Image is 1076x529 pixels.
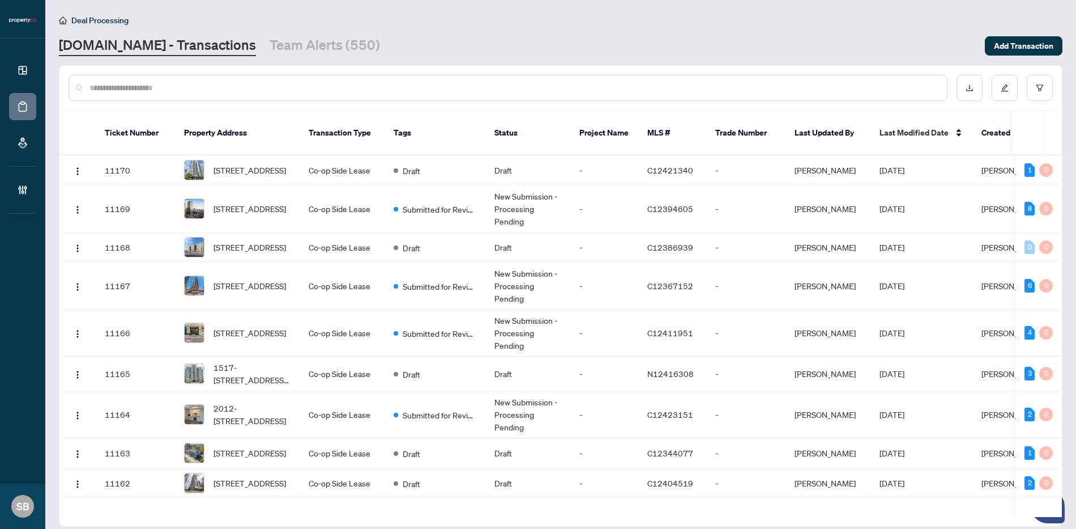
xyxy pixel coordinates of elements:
td: 11165 [96,357,175,391]
button: Logo [69,365,87,383]
td: - [570,263,638,310]
span: [DATE] [879,242,904,252]
img: thumbnail-img [185,405,204,424]
span: [STREET_ADDRESS] [214,447,286,459]
th: Transaction Type [300,111,385,155]
td: Draft [485,232,570,263]
span: [STREET_ADDRESS] [214,327,286,339]
td: Co-op Side Lease [300,232,385,263]
td: Co-op Side Lease [300,155,385,185]
td: 11170 [96,155,175,185]
td: - [706,263,785,310]
span: C12344077 [647,448,693,458]
span: [DATE] [879,165,904,175]
span: [PERSON_NAME] [981,409,1043,420]
td: - [570,310,638,357]
div: 6 [1024,279,1035,293]
img: thumbnail-img [185,473,204,493]
td: - [570,438,638,468]
div: 3 [1024,367,1035,380]
button: Logo [69,405,87,424]
span: [PERSON_NAME] [981,281,1043,291]
td: [PERSON_NAME] [785,468,870,498]
td: - [706,155,785,185]
img: Logo [73,480,82,489]
th: MLS # [638,111,706,155]
img: Logo [73,205,82,214]
button: Logo [69,238,87,256]
span: [DATE] [879,448,904,458]
img: thumbnail-img [185,199,204,218]
div: 2 [1024,408,1035,421]
td: Co-op Side Lease [300,391,385,438]
td: - [706,232,785,263]
td: 11166 [96,310,175,357]
img: thumbnail-img [185,443,204,463]
img: Logo [73,167,82,176]
div: 1 [1024,163,1035,177]
td: Co-op Side Lease [300,263,385,310]
span: [PERSON_NAME] [981,242,1043,252]
td: Draft [485,155,570,185]
td: - [706,185,785,232]
span: [DATE] [879,369,904,379]
td: [PERSON_NAME] [785,263,870,310]
td: - [570,232,638,263]
td: - [570,468,638,498]
span: Last Modified Date [879,126,949,139]
img: Logo [73,411,82,420]
span: C12404519 [647,478,693,488]
span: Draft [403,447,420,460]
span: [PERSON_NAME] [981,165,1043,175]
td: - [706,468,785,498]
span: Add Transaction [994,37,1053,55]
span: [PERSON_NAME] [981,328,1043,338]
img: Logo [73,244,82,253]
th: Last Modified Date [870,111,972,155]
a: Team Alerts (550) [270,36,380,56]
td: [PERSON_NAME] [785,357,870,391]
td: 11168 [96,232,175,263]
div: 0 [1039,279,1053,293]
img: Logo [73,282,82,291]
td: Co-op Side Lease [300,438,385,468]
td: New Submission - Processing Pending [485,391,570,438]
td: Draft [485,468,570,498]
div: 8 [1024,202,1035,215]
span: [STREET_ADDRESS] [214,164,286,176]
button: Logo [69,324,87,342]
img: thumbnail-img [185,238,204,257]
span: [DATE] [879,328,904,338]
span: C12421340 [647,165,693,175]
span: [DATE] [879,478,904,488]
img: thumbnail-img [185,160,204,180]
span: Submitted for Review [403,203,476,215]
span: [PERSON_NAME] [981,478,1043,488]
span: filter [1036,84,1044,92]
span: N12416308 [647,369,694,379]
button: filter [1027,75,1053,101]
td: - [706,438,785,468]
span: Draft [403,242,420,254]
button: Logo [69,444,87,462]
td: - [570,357,638,391]
td: [PERSON_NAME] [785,155,870,185]
td: Draft [485,438,570,468]
img: logo [9,17,36,24]
th: Trade Number [706,111,785,155]
span: home [59,16,67,24]
td: New Submission - Processing Pending [485,185,570,232]
span: [DATE] [879,281,904,291]
th: Property Address [175,111,300,155]
th: Last Updated By [785,111,870,155]
td: 11163 [96,438,175,468]
td: 11164 [96,391,175,438]
td: 11169 [96,185,175,232]
td: Co-op Side Lease [300,357,385,391]
span: [DATE] [879,204,904,214]
button: Logo [69,474,87,492]
img: thumbnail-img [185,323,204,342]
span: C12367152 [647,281,693,291]
span: Submitted for Review [403,327,476,340]
div: 0 [1039,240,1053,254]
